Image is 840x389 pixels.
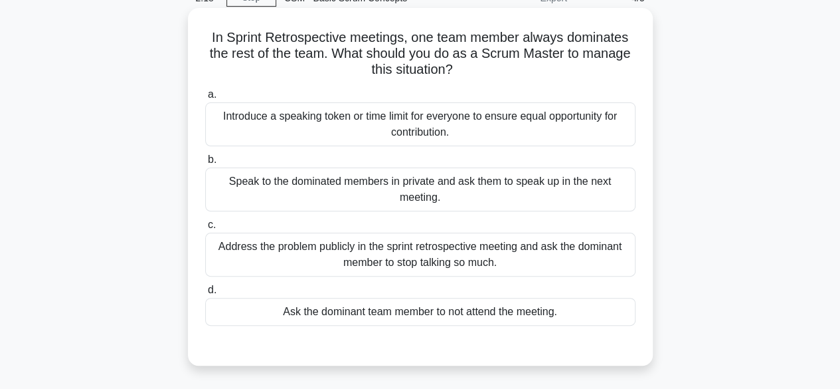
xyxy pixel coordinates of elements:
[208,154,216,165] span: b.
[205,168,635,211] div: Speak to the dominated members in private and ask them to speak up in the next meeting.
[205,102,635,146] div: Introduce a speaking token or time limit for everyone to ensure equal opportunity for contribution.
[205,298,635,326] div: Ask the dominant team member to not attend the meeting.
[204,29,637,78] h5: In Sprint Retrospective meetings, one team member always dominates the rest of the team. What sho...
[208,284,216,295] span: d.
[205,233,635,277] div: Address the problem publicly in the sprint retrospective meeting and ask the dominant member to s...
[208,88,216,100] span: a.
[208,219,216,230] span: c.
